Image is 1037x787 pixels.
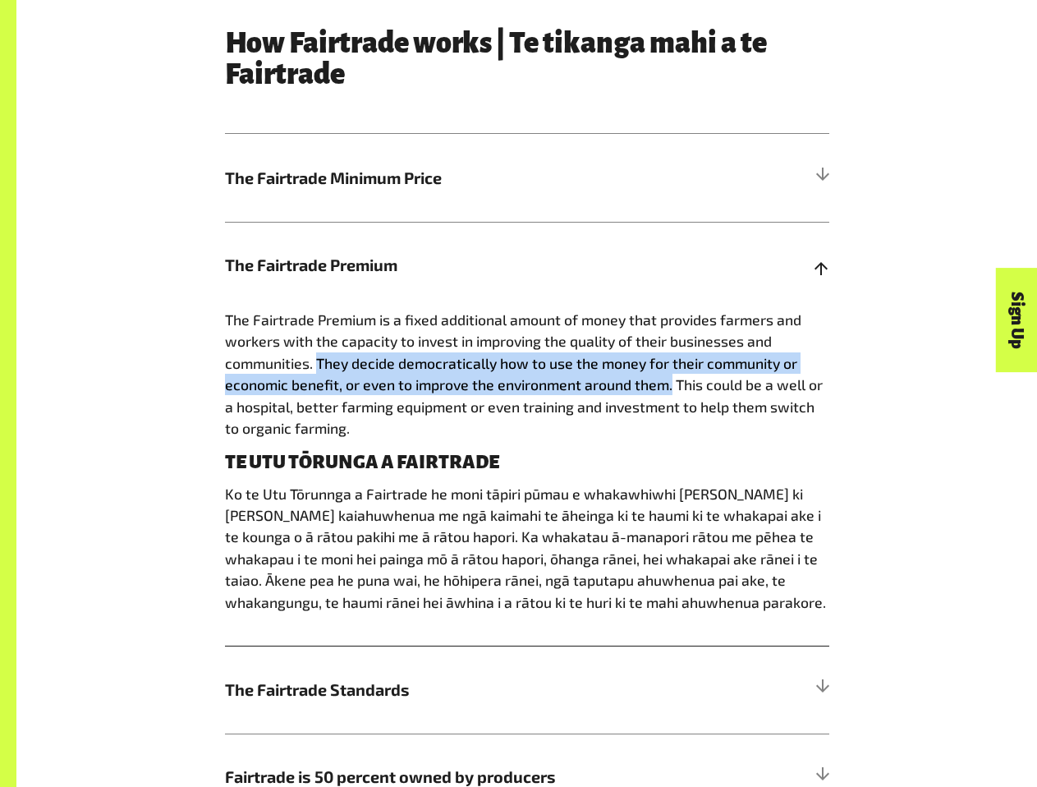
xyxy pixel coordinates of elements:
span: The Fairtrade Premium is a fixed additional amount of money that provides farmers and workers wit... [225,311,823,437]
span: The Fairtrade Premium [225,253,678,278]
span: The Fairtrade Minimum Price [225,166,678,191]
p: Ko te Utu Tōrunnga a Fairtrade he moni tāpiri pūmau e whakawhiwhi [PERSON_NAME] ki [PERSON_NAME] ... [225,483,829,613]
span: The Fairtrade Standards [225,678,678,702]
h4: TE UTU TŌRUNGA A FAIRTRADE [225,453,829,473]
h3: How Fairtrade works | Te tikanga mahi a te Fairtrade [225,28,829,90]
